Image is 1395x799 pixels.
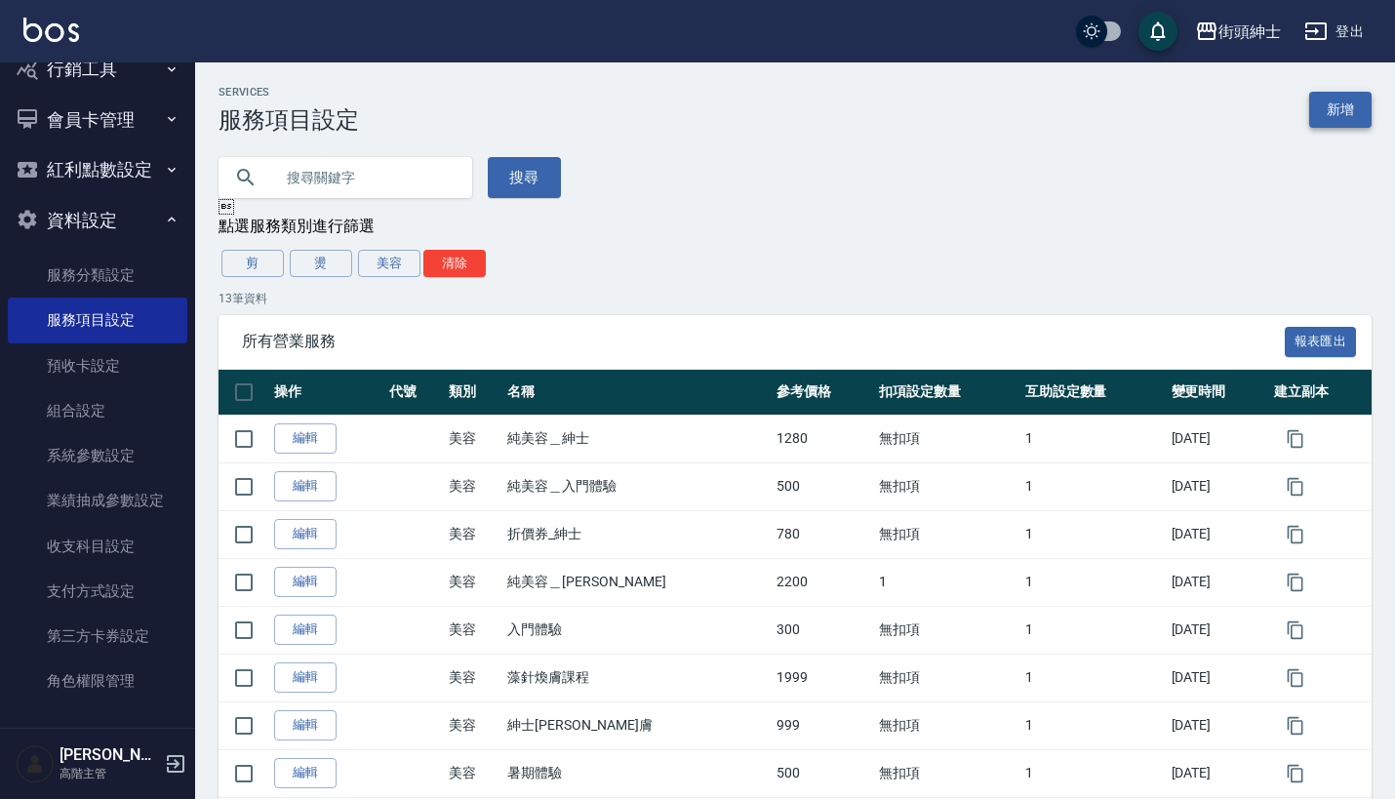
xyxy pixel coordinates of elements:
td: 1 [1020,654,1167,701]
h2: Services [219,86,359,99]
td: 無扣項 [874,415,1020,462]
a: 編輯 [274,615,337,645]
td: 1 [1020,510,1167,558]
td: 無扣項 [874,606,1020,654]
a: 支付方式設定 [8,569,187,614]
td: 500 [772,462,874,510]
td: 美容 [444,701,503,749]
td: 無扣項 [874,749,1020,797]
td: 1 [1020,749,1167,797]
a: 編輯 [274,471,337,501]
td: 純美容＿紳士 [502,415,771,462]
a: 收支科目設定 [8,524,187,569]
a: 角色權限管理 [8,659,187,703]
td: 美容 [444,749,503,797]
button: 會員卡管理 [8,95,187,145]
th: 扣項設定數量 [874,370,1020,416]
th: 建立副本 [1269,370,1372,416]
a: 服務分類設定 [8,253,187,298]
td: 1 [1020,462,1167,510]
button: 紅利點數設定 [8,144,187,195]
td: 入門體驗 [502,606,771,654]
th: 操作 [269,370,384,416]
p: 13 筆資料 [219,290,1372,307]
td: 1 [1020,701,1167,749]
button: 行銷工具 [8,44,187,95]
img: Person [16,744,55,783]
th: 代號 [384,370,444,416]
td: 暑期體驗 [502,749,771,797]
td: [DATE] [1167,701,1269,749]
th: 參考價格 [772,370,874,416]
a: 編輯 [274,758,337,788]
img: Logo [23,18,79,42]
td: 美容 [444,606,503,654]
td: 美容 [444,558,503,606]
th: 變更時間 [1167,370,1269,416]
td: [DATE] [1167,510,1269,558]
p: 高階主管 [60,765,159,782]
td: 純美容＿入門體驗 [502,462,771,510]
td: 1 [1020,558,1167,606]
td: 折價券_紳士 [502,510,771,558]
th: 互助設定數量 [1020,370,1167,416]
button: 清除 [423,250,486,277]
h3: 服務項目設定 [219,106,359,134]
h5: [PERSON_NAME] [60,745,159,765]
td: 無扣項 [874,462,1020,510]
th: 類別 [444,370,503,416]
a: 編輯 [274,710,337,740]
button: 剪 [221,250,284,277]
a: 第三方卡券設定 [8,614,187,659]
td: 999 [772,701,874,749]
td: 美容 [444,510,503,558]
th: 名稱 [502,370,771,416]
a: 編輯 [274,519,337,549]
td: 無扣項 [874,701,1020,749]
td: 1 [1020,415,1167,462]
a: 報表匯出 [1285,331,1357,349]
td: [DATE] [1167,462,1269,510]
td: 300 [772,606,874,654]
td: [DATE] [1167,749,1269,797]
a: 服務項目設定 [8,298,187,342]
button: 燙 [290,250,352,277]
td: [DATE] [1167,415,1269,462]
td: [DATE] [1167,654,1269,701]
span: 所有營業服務 [242,332,1285,351]
div: 點選服務類別進行篩選 [219,217,1372,237]
td: 藻針煥膚課程 [502,654,771,701]
a: 編輯 [274,423,337,454]
td: 美容 [444,462,503,510]
td: 美容 [444,654,503,701]
td: 無扣項 [874,510,1020,558]
a: 新增 [1309,92,1372,128]
td: [DATE] [1167,606,1269,654]
td: 1 [1020,606,1167,654]
button: 登出 [1296,14,1372,50]
div: 街頭紳士 [1218,20,1281,44]
a: 系統參數設定 [8,433,187,478]
td: [DATE] [1167,558,1269,606]
button: save [1138,12,1177,51]
td: 1999 [772,654,874,701]
td: 1280 [772,415,874,462]
input: 搜尋關鍵字 [273,151,457,204]
a: 組合設定 [8,388,187,433]
td: 2200 [772,558,874,606]
button: 報表匯出 [1285,327,1357,357]
td: 1 [874,558,1020,606]
button: 街頭紳士 [1187,12,1289,52]
td: 500 [772,749,874,797]
td: 無扣項 [874,654,1020,701]
td: 美容 [444,415,503,462]
button: 搜尋 [488,157,561,198]
button: 美容 [358,250,420,277]
td: 紳士[PERSON_NAME]膚 [502,701,771,749]
a: 編輯 [274,567,337,597]
a: 業績抽成參數設定 [8,478,187,523]
td: 780 [772,510,874,558]
button: 資料設定 [8,195,187,246]
a: 編輯 [274,662,337,693]
a: 預收卡設定 [8,343,187,388]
